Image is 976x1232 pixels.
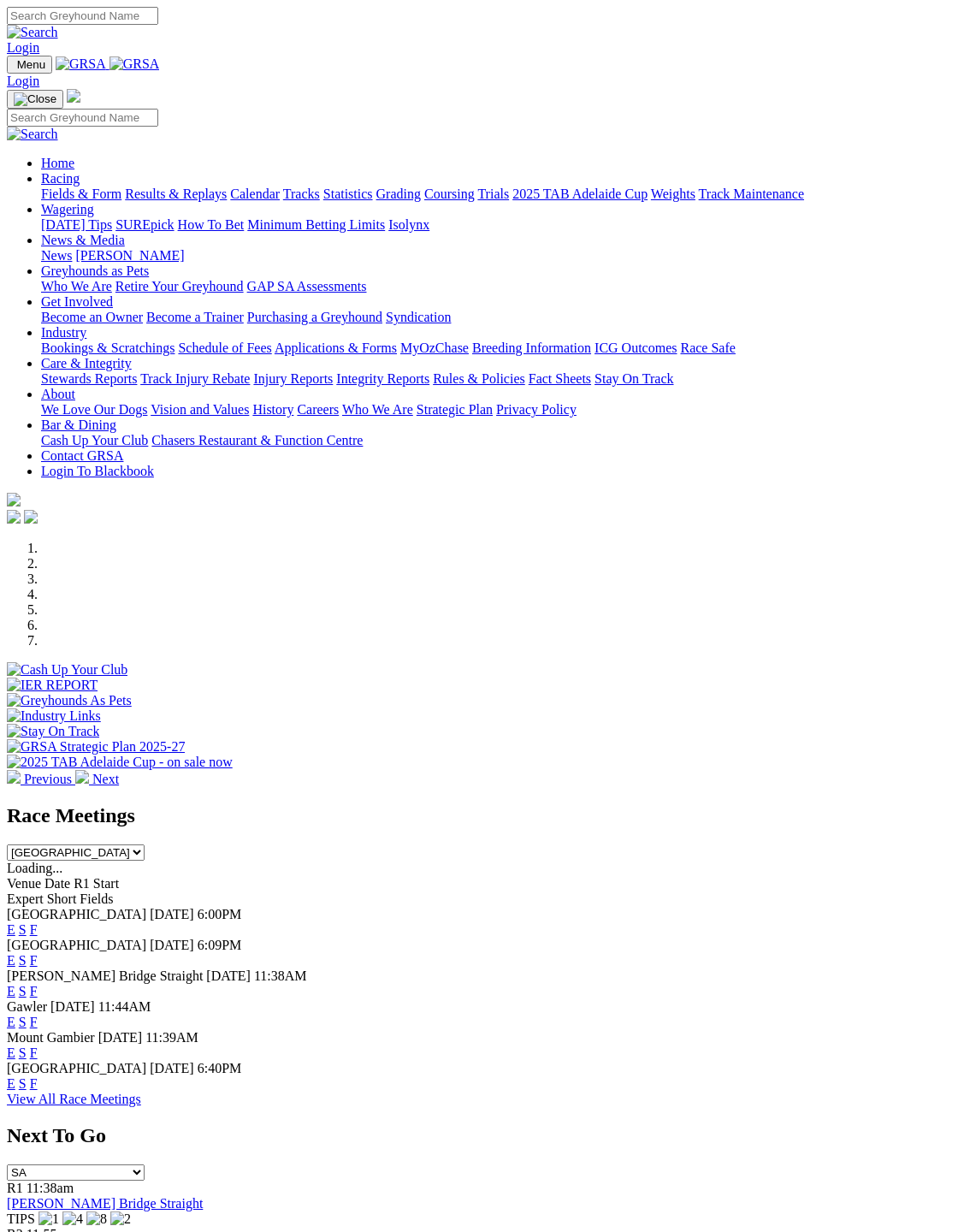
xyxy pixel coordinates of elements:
a: [DATE] Tips [41,217,112,232]
a: S [19,922,27,937]
img: 2025 TAB Adelaide Cup - on sale now [7,755,233,770]
a: Breeding Information [472,341,591,355]
span: 6:09PM [198,938,242,952]
span: [GEOGRAPHIC_DATA] [7,907,146,921]
a: Rules & Policies [433,371,525,386]
a: Weights [651,187,695,201]
input: Search [7,109,158,127]
a: Industry [41,325,86,340]
span: 11:38AM [254,968,307,983]
a: Cash Up Your Club [41,433,148,447]
h2: Race Meetings [7,804,969,827]
a: How To Bet [178,217,245,232]
a: Contact GRSA [41,448,123,463]
a: F [30,984,38,998]
a: Privacy Policy [496,402,577,417]
span: [DATE] [150,907,194,921]
a: E [7,1015,15,1029]
a: F [30,1045,38,1060]
img: Greyhounds As Pets [7,693,132,708]
a: Track Maintenance [699,187,804,201]
a: F [30,953,38,968]
a: S [19,1076,27,1091]
span: [DATE] [150,1061,194,1075]
a: Who We Are [41,279,112,293]
span: 11:44AM [98,999,151,1014]
a: E [7,984,15,998]
a: Purchasing a Greyhound [247,310,382,324]
a: Applications & Forms [275,341,397,355]
a: MyOzChase [400,341,469,355]
a: Vision and Values [151,402,249,417]
a: We Love Our Dogs [41,402,147,417]
a: Racing [41,171,80,186]
img: logo-grsa-white.png [67,89,80,103]
a: Statistics [323,187,373,201]
a: Results & Replays [125,187,227,201]
span: [DATE] [150,938,194,952]
img: Stay On Track [7,724,99,739]
span: [PERSON_NAME] Bridge Straight [7,968,203,983]
span: 6:40PM [198,1061,242,1075]
a: Tracks [283,187,320,201]
img: GRSA Strategic Plan 2025-27 [7,739,185,755]
a: Stewards Reports [41,371,137,386]
div: Care & Integrity [41,371,969,387]
div: News & Media [41,248,969,264]
button: Toggle navigation [7,56,52,74]
a: Get Involved [41,294,113,309]
a: E [7,953,15,968]
img: Industry Links [7,708,101,724]
span: [DATE] [50,999,95,1014]
input: Search [7,7,158,25]
img: 4 [62,1211,83,1227]
a: Integrity Reports [336,371,429,386]
img: chevron-right-pager-white.svg [75,770,89,784]
a: F [30,1076,38,1091]
a: Login To Blackbook [41,464,154,478]
img: 2 [110,1211,131,1227]
span: [GEOGRAPHIC_DATA] [7,1061,146,1075]
span: R1 [7,1181,23,1195]
img: Search [7,127,58,142]
a: Who We Are [342,402,413,417]
a: ICG Outcomes [594,341,677,355]
span: 11:39AM [145,1030,198,1045]
span: Fields [80,891,113,906]
span: Next [92,772,119,786]
span: [GEOGRAPHIC_DATA] [7,938,146,952]
span: Expert [7,891,44,906]
a: Login [7,74,39,88]
a: News [41,248,72,263]
a: Syndication [386,310,451,324]
span: Date [44,876,70,891]
div: Greyhounds as Pets [41,279,969,294]
span: [DATE] [98,1030,143,1045]
a: Careers [297,402,339,417]
a: Coursing [424,187,475,201]
a: Chasers Restaurant & Function Centre [151,433,363,447]
div: Industry [41,341,969,356]
img: logo-grsa-white.png [7,493,21,506]
a: Bookings & Scratchings [41,341,174,355]
img: 1 [38,1211,59,1227]
img: IER REPORT [7,678,98,693]
span: Venue [7,876,41,891]
a: Greyhounds as Pets [41,264,149,278]
span: Mount Gambier [7,1030,95,1045]
a: [PERSON_NAME] [75,248,184,263]
span: Menu [17,58,45,71]
img: GRSA [56,56,106,72]
a: Retire Your Greyhound [115,279,244,293]
span: 11:38am [27,1181,74,1195]
span: 6:00PM [198,907,242,921]
a: Schedule of Fees [178,341,271,355]
a: S [19,1015,27,1029]
div: Bar & Dining [41,433,969,448]
img: Cash Up Your Club [7,662,127,678]
a: E [7,1076,15,1091]
div: Wagering [41,217,969,233]
a: Strategic Plan [417,402,493,417]
a: GAP SA Assessments [247,279,367,293]
a: Trials [477,187,509,201]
